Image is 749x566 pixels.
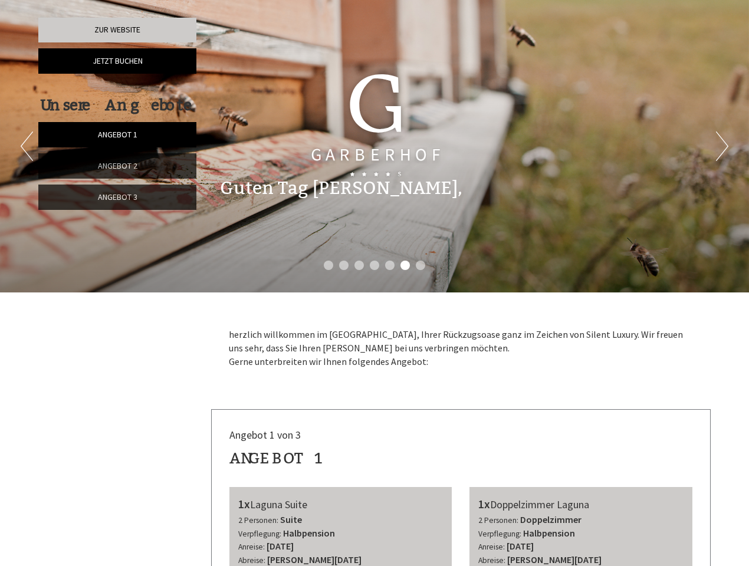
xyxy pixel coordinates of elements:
h1: Guten Tag [PERSON_NAME], [220,179,462,198]
small: Anreise: [478,542,505,552]
b: Suite [280,514,302,525]
b: [DATE] [267,540,294,552]
b: 1x [238,496,250,511]
small: Anreise: [238,542,265,552]
small: Verpflegung: [478,529,521,539]
div: Unsere Angebote [38,94,193,116]
button: Next [716,131,728,161]
div: Angebot 1 [229,447,324,469]
b: Doppelzimmer [520,514,582,525]
a: Jetzt buchen [38,48,196,74]
b: 1x [478,496,490,511]
small: Abreise: [478,555,505,565]
span: Angebot 1 [98,129,137,140]
b: [PERSON_NAME][DATE] [507,554,602,565]
div: Doppelzimmer Laguna [478,496,684,513]
small: Abreise: [238,555,265,565]
p: herzlich willkommen im [GEOGRAPHIC_DATA], Ihrer Rückzugsoase ganz im Zeichen von Silent Luxury. W... [229,328,694,368]
b: [DATE] [507,540,534,552]
b: Halbpension [523,527,575,539]
span: Angebot 1 von 3 [229,428,301,442]
small: Verpflegung: [238,529,281,539]
b: Halbpension [283,527,335,539]
div: Laguna Suite [238,496,444,513]
button: Previous [21,131,33,161]
a: Zur Website [38,18,196,42]
small: 2 Personen: [238,515,278,525]
small: 2 Personen: [478,515,518,525]
b: [PERSON_NAME][DATE] [267,554,362,565]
